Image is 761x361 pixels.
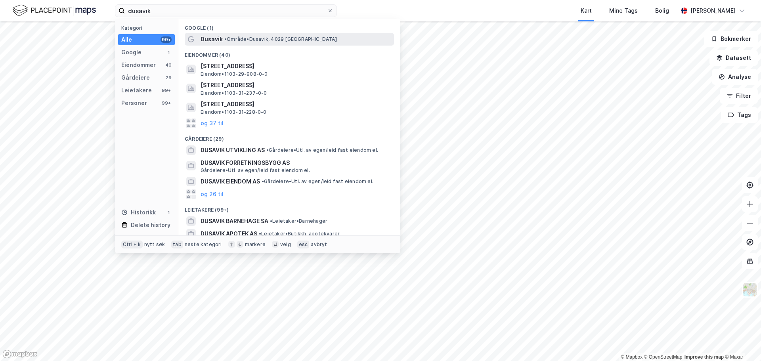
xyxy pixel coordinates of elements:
[121,25,175,31] div: Kategori
[270,218,327,224] span: Leietaker • Barnehager
[685,354,724,360] a: Improve this map
[201,118,224,128] button: og 37 til
[121,98,147,108] div: Personer
[259,231,340,237] span: Leietaker • Butikkh. apotekvarer
[185,241,222,248] div: neste kategori
[262,178,373,185] span: Gårdeiere • Utl. av egen/leid fast eiendom el.
[721,107,758,123] button: Tags
[245,241,266,248] div: markere
[131,220,170,230] div: Delete history
[262,178,264,184] span: •
[201,80,391,90] span: [STREET_ADDRESS]
[121,35,132,44] div: Alle
[121,73,150,82] div: Gårdeiere
[311,241,327,248] div: avbryt
[721,323,761,361] div: Kontrollprogram for chat
[121,86,152,95] div: Leietakere
[201,34,223,44] span: Dusavik
[121,60,156,70] div: Eiendommer
[712,69,758,85] button: Analyse
[201,109,267,115] span: Eiendom • 1103-31-228-0-0
[178,130,400,144] div: Gårdeiere (29)
[297,241,310,248] div: esc
[178,201,400,215] div: Leietakere (99+)
[720,88,758,104] button: Filter
[690,6,736,15] div: [PERSON_NAME]
[165,62,172,68] div: 40
[2,350,37,359] a: Mapbox homepage
[266,147,269,153] span: •
[13,4,96,17] img: logo.f888ab2527a4732fd821a326f86c7f29.svg
[621,354,642,360] a: Mapbox
[581,6,592,15] div: Kart
[125,5,327,17] input: Søk på adresse, matrikkel, gårdeiere, leietakere eller personer
[201,90,267,96] span: Eiendom • 1103-31-237-0-0
[178,19,400,33] div: Google (1)
[201,158,391,168] span: DUSAVIK FORRETNINGSBYGG AS
[201,189,224,199] button: og 26 til
[644,354,683,360] a: OpenStreetMap
[270,218,272,224] span: •
[165,209,172,216] div: 1
[201,71,268,77] span: Eiendom • 1103-29-908-0-0
[201,99,391,109] span: [STREET_ADDRESS]
[178,46,400,60] div: Eiendommer (40)
[165,74,172,81] div: 29
[201,229,257,239] span: DUSAVIK APOTEK AS
[171,241,183,248] div: tab
[224,36,337,42] span: Område • Dusavik, 4029 [GEOGRAPHIC_DATA]
[704,31,758,47] button: Bokmerker
[259,231,261,237] span: •
[144,241,165,248] div: nytt søk
[655,6,669,15] div: Bolig
[121,208,156,217] div: Historikk
[709,50,758,66] button: Datasett
[201,61,391,71] span: [STREET_ADDRESS]
[161,36,172,43] div: 99+
[121,241,143,248] div: Ctrl + k
[609,6,638,15] div: Mine Tags
[721,323,761,361] iframe: Chat Widget
[201,145,265,155] span: DUSAVIK UTVIKLING AS
[161,100,172,106] div: 99+
[742,282,757,297] img: Z
[165,49,172,55] div: 1
[201,167,310,174] span: Gårdeiere • Utl. av egen/leid fast eiendom el.
[280,241,291,248] div: velg
[161,87,172,94] div: 99+
[266,147,378,153] span: Gårdeiere • Utl. av egen/leid fast eiendom el.
[224,36,227,42] span: •
[201,216,268,226] span: DUSAVIK BARNEHAGE SA
[121,48,141,57] div: Google
[201,177,260,186] span: DUSAVIK EIENDOM AS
